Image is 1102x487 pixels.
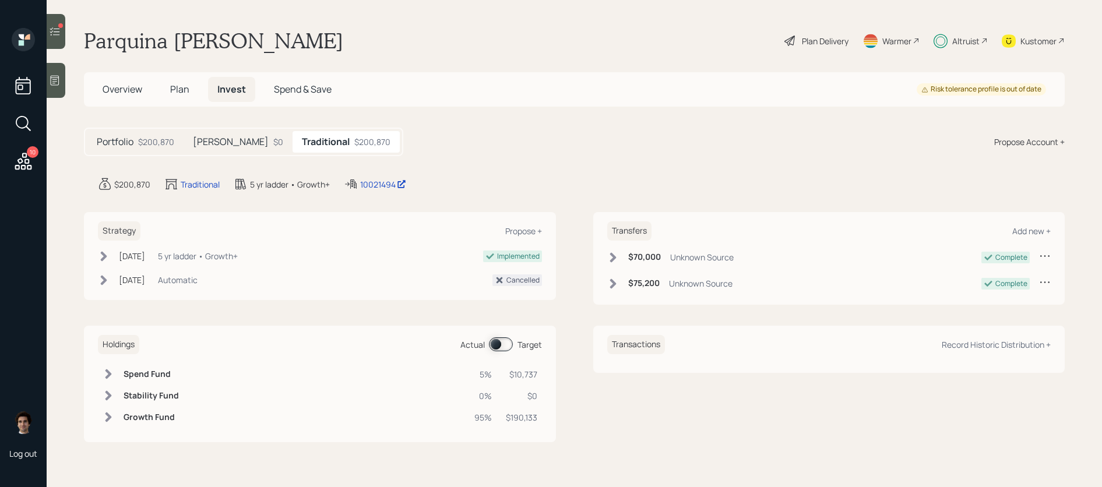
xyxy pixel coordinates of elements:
[497,251,540,262] div: Implemented
[474,368,492,380] div: 5%
[124,391,179,401] h6: Stability Fund
[124,412,179,422] h6: Growth Fund
[506,390,537,402] div: $0
[138,136,174,148] div: $200,870
[217,83,246,96] span: Invest
[952,35,980,47] div: Altruist
[274,83,332,96] span: Spend & Save
[995,278,1027,289] div: Complete
[607,335,665,354] h6: Transactions
[670,251,734,263] div: Unknown Source
[994,136,1065,148] div: Propose Account +
[802,35,848,47] div: Plan Delivery
[12,411,35,434] img: harrison-schaefer-headshot-2.png
[124,369,179,379] h6: Spend Fund
[360,178,406,190] div: 10021494
[181,178,220,190] div: Traditional
[170,83,189,96] span: Plan
[250,178,330,190] div: 5 yr ladder • Growth+
[98,335,139,354] h6: Holdings
[882,35,911,47] div: Warmer
[607,221,652,241] h6: Transfers
[942,339,1051,350] div: Record Historic Distribution +
[273,136,283,148] div: $0
[474,390,492,402] div: 0%
[506,411,537,424] div: $190,133
[302,136,350,147] h5: Traditional
[506,368,537,380] div: $10,737
[506,275,540,285] div: Cancelled
[97,136,133,147] h5: Portfolio
[103,83,142,96] span: Overview
[921,84,1041,94] div: Risk tolerance profile is out of date
[517,338,542,351] div: Target
[474,411,492,424] div: 95%
[995,252,1027,263] div: Complete
[9,448,37,459] div: Log out
[119,274,145,286] div: [DATE]
[354,136,390,148] div: $200,870
[114,178,150,190] div: $200,870
[460,338,485,351] div: Actual
[84,28,343,54] h1: Parquina [PERSON_NAME]
[1020,35,1057,47] div: Kustomer
[505,225,542,237] div: Propose +
[628,278,660,288] h6: $75,200
[158,274,198,286] div: Automatic
[628,252,661,262] h6: $70,000
[1012,225,1051,237] div: Add new +
[669,277,733,290] div: Unknown Source
[193,136,269,147] h5: [PERSON_NAME]
[27,146,38,158] div: 10
[158,250,238,262] div: 5 yr ladder • Growth+
[98,221,140,241] h6: Strategy
[119,250,145,262] div: [DATE]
